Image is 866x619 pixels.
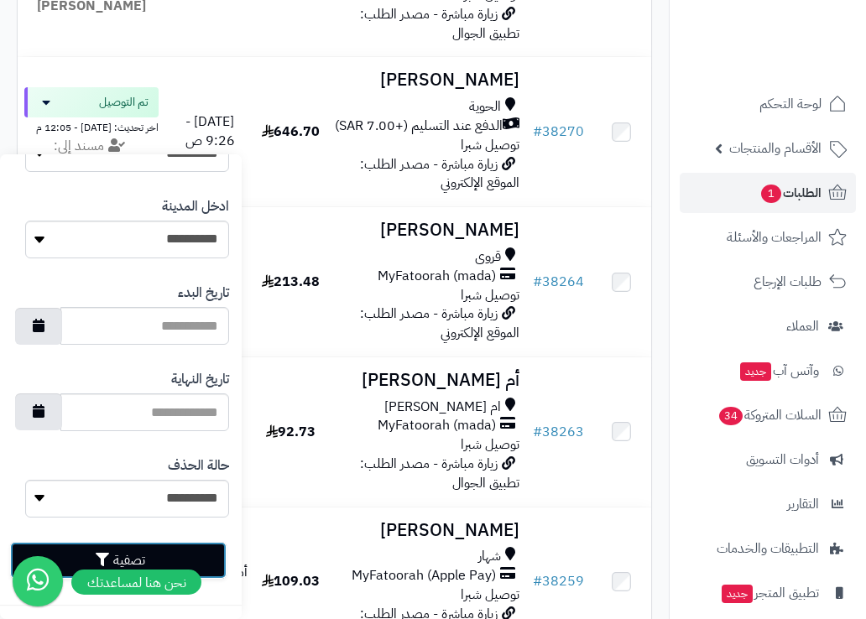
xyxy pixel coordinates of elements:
button: تصفية [10,542,227,579]
span: MyFatoorah (Apple Pay) [352,566,496,585]
a: التطبيقات والخدمات [680,528,856,569]
label: تاريخ النهاية [171,370,229,389]
span: وآتس آب [738,359,819,382]
span: 646.70 [262,122,320,142]
span: جديد [740,362,771,381]
a: تطبيق المتجرجديد [680,573,856,613]
label: تاريخ البدء [178,283,229,303]
span: تطبيق المتجر [720,581,819,605]
span: 34 [719,407,743,425]
h3: [PERSON_NAME] [334,521,520,540]
span: 109.03 [262,571,320,591]
span: 1 [761,185,781,203]
label: ادخل المدينة [162,197,229,216]
a: #38259 [533,571,584,591]
span: زيارة مباشرة - مصدر الطلب: تطبيق الجوال [360,454,519,493]
span: الدفع عند التسليم (+7.00 SAR) [335,117,503,136]
span: جديد [722,585,753,603]
span: [DATE] - 9:26 ص [185,112,235,151]
span: MyFatoorah (mada) [378,416,496,435]
div: اخر تحديث: [DATE] - 12:05 م [24,117,159,135]
img: logo-2.png [752,45,850,81]
span: زيارة مباشرة - مصدر الطلب: الموقع الإلكتروني [360,304,519,343]
span: ام [PERSON_NAME] [384,398,501,417]
span: الحوية [469,97,501,117]
a: العملاء [680,306,856,346]
a: التقارير [680,484,856,524]
a: السلات المتروكة34 [680,395,856,435]
span: لوحة التحكم [759,92,822,116]
h3: أم [PERSON_NAME] [334,371,520,390]
a: #38264 [533,272,584,292]
span: السلات المتروكة [717,403,822,427]
a: وآتس آبجديد [680,351,856,391]
span: # [533,571,542,591]
span: قروى [475,247,501,267]
span: 92.73 [266,422,316,442]
span: 213.48 [262,272,320,292]
span: المراجعات والأسئلة [727,226,822,249]
span: التقارير [787,492,819,516]
div: مسند إلى: [12,137,171,175]
span: تم التوصيل [99,94,149,111]
span: توصيل شبرا [461,434,519,455]
a: المراجعات والأسئلة [680,217,856,257]
span: الأقسام والمنتجات [729,137,822,160]
span: توصيل شبرا [461,285,519,305]
span: توصيل شبرا [461,135,519,155]
a: الطلبات1 [680,173,856,213]
h3: [PERSON_NAME] [334,221,520,240]
span: العملاء [786,315,819,338]
label: حالة الحذف [168,456,229,476]
span: # [533,422,542,442]
span: التطبيقات والخدمات [717,537,819,560]
span: # [533,272,542,292]
a: أدوات التسويق [680,440,856,480]
span: شهار [478,547,501,566]
span: أدوات التسويق [746,448,819,471]
a: #38263 [533,422,584,442]
a: طلبات الإرجاع [680,262,856,302]
a: #38270 [533,122,584,142]
span: طلبات الإرجاع [754,270,822,294]
span: توصيل شبرا [461,585,519,605]
span: # [533,122,542,142]
span: زيارة مباشرة - مصدر الطلب: تطبيق الجوال [360,4,519,44]
span: زيارة مباشرة - مصدر الطلب: الموقع الإلكتروني [360,154,519,194]
h3: [PERSON_NAME] [334,70,520,90]
a: لوحة التحكم [680,84,856,124]
span: MyFatoorah (mada) [378,267,496,286]
span: الطلبات [759,181,822,205]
